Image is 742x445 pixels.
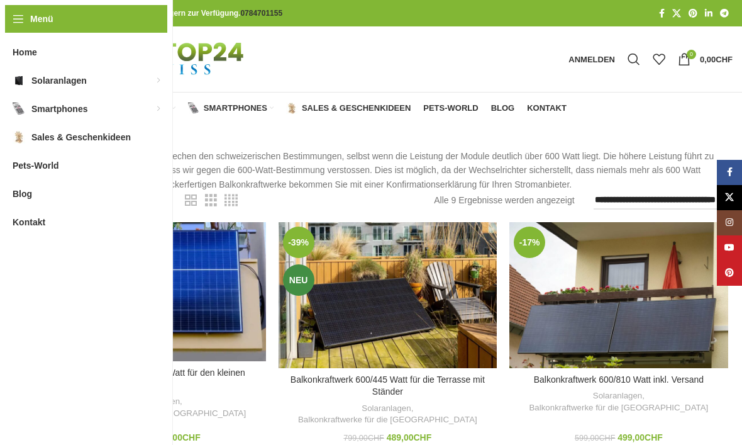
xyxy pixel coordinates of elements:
a: Rasteransicht 2 [185,193,197,208]
span: 0 [687,50,696,59]
a: Balkonkraftwerke für die [GEOGRAPHIC_DATA] [529,402,709,414]
a: Facebook Social Link [717,160,742,185]
span: Neu [283,264,314,296]
span: Kontakt [527,103,567,113]
a: Solaranlagen [362,403,411,415]
span: Pets-World [13,154,59,177]
span: CHF [368,434,384,442]
bdi: 599,00 [575,434,615,442]
a: Balkonkraftwerke für die [GEOGRAPHIC_DATA] [298,414,477,426]
span: Sales & Geschenkideen [302,103,411,113]
a: Blog [491,96,515,121]
span: Blog [13,183,32,205]
span: Anmelden [568,55,615,64]
select: Shop-Reihenfolge [594,191,728,210]
span: CHF [716,55,733,64]
p: Unsere Balkonkraftwerke entsprechen den schweizerischen Bestimmungen, selbst wenn die Leistung de... [47,149,733,191]
span: -17% [514,227,545,258]
a: Rasteransicht 4 [224,193,238,208]
div: Meine Wunschliste [646,47,672,72]
a: Smartphones [188,96,274,121]
span: Menü [30,12,53,26]
a: Anmelden [562,47,621,72]
span: Blog [491,103,515,113]
span: Smartphones [204,103,267,113]
a: Balkonkraftwerk 600/810 Watt inkl. Versand [509,222,728,368]
a: Sales & Geschenkideen [286,96,411,121]
a: 0784701155 [240,9,282,18]
a: Balkonkraftwerk 600/445 Watt für die Terrasse mit Ständer [291,375,485,397]
img: Sales & Geschenkideen [286,103,297,114]
a: Pinterest Social Link [717,261,742,286]
span: Kontakt [13,211,45,234]
a: Solaranlagen [84,96,175,121]
bdi: 385,00 [155,432,201,442]
img: Smartphones [13,103,25,115]
a: X Social Link [717,185,742,210]
a: Balkonkraftwerk 600/445 Watt für die Terrasse mit Ständer [279,222,497,368]
a: Telegram Social Link [716,5,733,22]
div: Hauptnavigation [41,96,573,121]
span: Pets-World [423,103,478,113]
span: CHF [414,432,432,442]
img: Smartphones [188,103,199,114]
span: Solaranlagen [31,69,87,92]
span: -39% [283,227,314,258]
a: Suche [621,47,646,72]
span: CHF [645,432,663,442]
a: 0 0,00CHF [672,47,739,72]
p: Alle 9 Ergebnisse werden angezeigt [434,193,574,207]
a: Rasteransicht 3 [205,193,217,208]
a: X Social Link [668,5,685,22]
span: CHF [599,434,615,442]
div: , [285,403,491,426]
span: Sales & Geschenkideen [31,126,131,149]
a: Kontakt [527,96,567,121]
a: Facebook Social Link [655,5,668,22]
span: Smartphones [31,98,87,120]
a: Balkonkraftwerk 600/810 Watt inkl. Versand [534,375,704,385]
a: Pinterest Social Link [685,5,701,22]
img: Solaranlagen [13,74,25,87]
span: CHF [182,432,201,442]
a: Pets-World [423,96,478,121]
a: Solaranlagen [593,390,642,402]
bdi: 499,00 [617,432,663,442]
a: YouTube Social Link [717,235,742,261]
bdi: 489,00 [387,432,432,442]
bdi: 799,00 [343,434,384,442]
div: , [516,390,722,414]
img: Sales & Geschenkideen [13,131,25,144]
a: Instagram Social Link [717,210,742,235]
span: Home [13,41,37,64]
a: LinkedIn Social Link [701,5,716,22]
bdi: 0,00 [700,55,733,64]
